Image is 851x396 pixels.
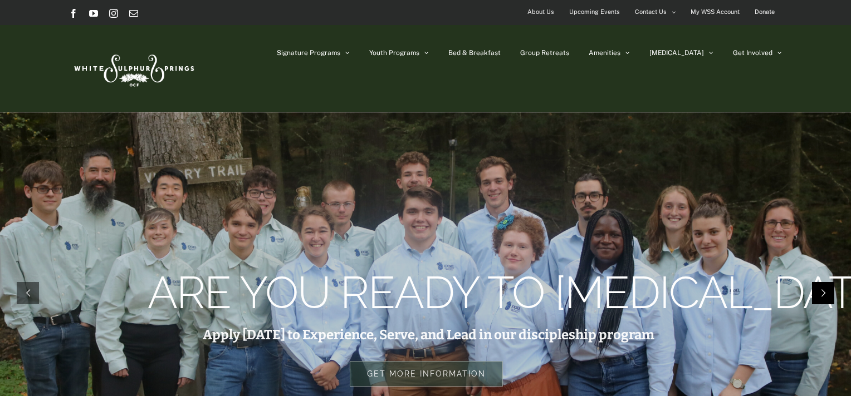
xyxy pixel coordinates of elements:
[520,25,569,81] a: Group Retreats
[755,4,775,20] span: Donate
[277,25,350,81] a: Signature Programs
[448,49,501,56] span: Bed & Breakfast
[733,49,772,56] span: Get Involved
[569,4,620,20] span: Upcoming Events
[649,25,713,81] a: [MEDICAL_DATA]
[589,49,620,56] span: Amenities
[277,49,340,56] span: Signature Programs
[733,25,782,81] a: Get Involved
[635,4,667,20] span: Contact Us
[691,4,740,20] span: My WSS Account
[448,25,501,81] a: Bed & Breakfast
[527,4,554,20] span: About Us
[350,361,503,387] rs-layer: Get more information
[369,25,429,81] a: Youth Programs
[589,25,630,81] a: Amenities
[203,329,654,341] rs-layer: Apply [DATE] to Experience, Serve, and Lead in our discipleship program
[69,42,197,95] img: White Sulphur Springs Logo
[369,49,419,56] span: Youth Programs
[277,25,782,81] nav: Main Menu
[520,49,569,56] span: Group Retreats
[649,49,704,56] span: [MEDICAL_DATA]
